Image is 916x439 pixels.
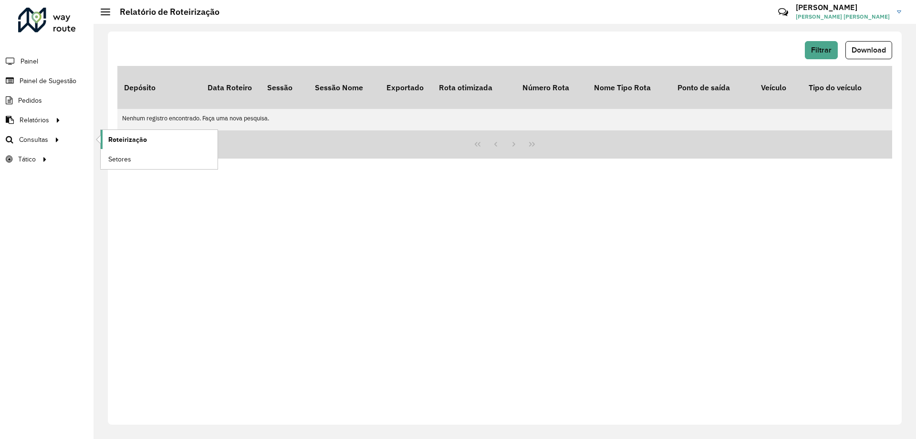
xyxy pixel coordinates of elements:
th: Ponto de saída [671,66,754,109]
button: Filtrar [805,41,838,59]
a: Setores [101,150,218,169]
span: [PERSON_NAME] [PERSON_NAME] [796,12,890,21]
th: Tipo do veículo [802,66,885,109]
a: Roteirização [101,130,218,149]
h3: [PERSON_NAME] [796,3,890,12]
span: Download [852,46,886,54]
span: Setores [108,154,131,164]
th: Rota otimizada [432,66,516,109]
th: Data Roteiro [201,66,260,109]
a: Contato Rápido [773,2,793,22]
span: Filtrar [811,46,832,54]
span: Painel [21,56,38,66]
th: Número Rota [516,66,587,109]
th: Exportado [380,66,432,109]
span: Painel de Sugestão [20,76,76,86]
th: Depósito [117,66,201,109]
span: Tático [18,154,36,164]
span: Pedidos [18,96,42,106]
th: Veículo [754,66,802,109]
button: Download [845,41,892,59]
th: Sessão [260,66,308,109]
span: Relatórios [20,115,49,125]
span: Roteirização [108,135,147,145]
th: Nome Tipo Rota [587,66,671,109]
span: Consultas [19,135,48,145]
th: Sessão Nome [308,66,380,109]
h2: Relatório de Roteirização [110,7,219,17]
